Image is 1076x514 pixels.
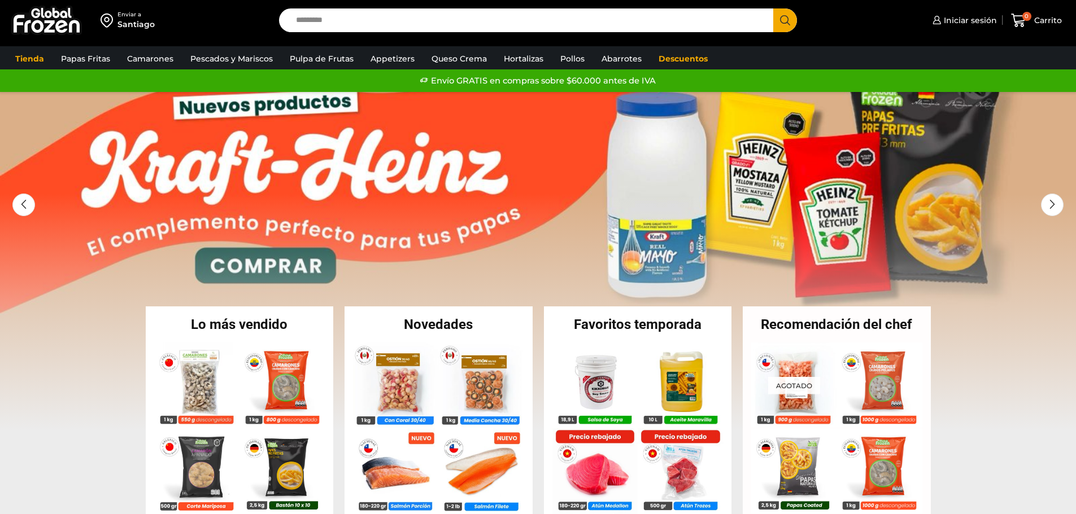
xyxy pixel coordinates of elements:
[117,11,155,19] div: Enviar a
[284,48,359,69] a: Pulpa de Frutas
[544,318,732,331] h2: Favoritos temporada
[185,48,278,69] a: Pescados y Mariscos
[1008,7,1065,34] a: 0 Carrito
[653,48,713,69] a: Descuentos
[1022,12,1031,21] span: 0
[596,48,647,69] a: Abarrotes
[1031,15,1062,26] span: Carrito
[743,318,931,331] h2: Recomendación del chef
[117,19,155,30] div: Santiago
[930,9,997,32] a: Iniciar sesión
[345,318,533,331] h2: Novedades
[12,194,35,216] div: Previous slide
[101,11,117,30] img: address-field-icon.svg
[941,15,997,26] span: Iniciar sesión
[768,376,820,394] p: Agotado
[10,48,50,69] a: Tienda
[121,48,179,69] a: Camarones
[1041,194,1064,216] div: Next slide
[365,48,420,69] a: Appetizers
[498,48,549,69] a: Hortalizas
[555,48,590,69] a: Pollos
[146,318,334,331] h2: Lo más vendido
[426,48,493,69] a: Queso Crema
[773,8,797,32] button: Search button
[55,48,116,69] a: Papas Fritas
